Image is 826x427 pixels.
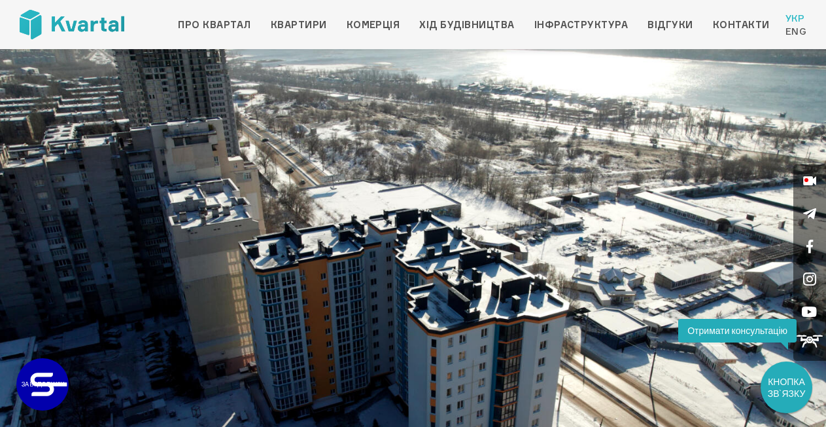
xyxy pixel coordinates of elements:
div: КНОПКА ЗВ`ЯЗКУ [762,363,811,412]
text: ЗАБУДОВНИК [22,381,65,388]
a: Eng [785,25,806,38]
img: Kvartal [20,10,124,39]
a: Квартири [271,17,327,33]
a: Комерція [347,17,400,33]
div: Отримати консультацію [678,319,797,343]
a: Хід будівництва [419,17,514,33]
a: ЗАБУДОВНИК [16,358,69,411]
a: Контакти [713,17,770,33]
a: Укр [785,12,806,25]
a: Про квартал [178,17,250,33]
a: Інфраструктура [534,17,628,33]
a: Відгуки [647,17,693,33]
